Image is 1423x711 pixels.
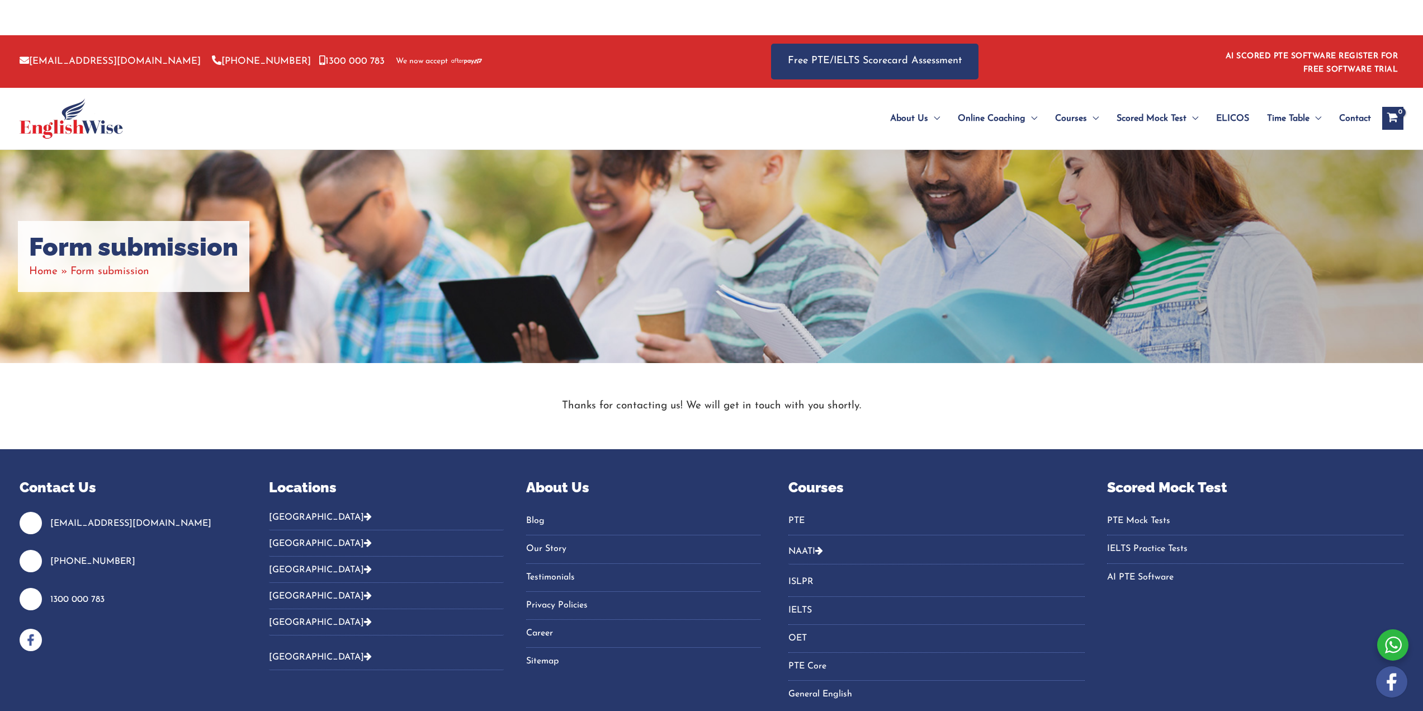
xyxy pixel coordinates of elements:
[788,657,1085,676] a: PTE Core
[788,538,1085,564] button: NAATI
[526,596,761,615] a: Privacy Policies
[526,568,761,587] a: Testimonials
[1055,99,1087,138] span: Courses
[269,477,504,498] p: Locations
[50,519,211,528] a: [EMAIL_ADDRESS][DOMAIN_NAME]
[1267,99,1309,138] span: Time Table
[788,573,1085,704] nav: Menu
[1107,568,1403,587] a: AI PTE Software
[526,540,761,558] a: Our Story
[319,56,385,66] a: 1300 000 783
[526,512,761,671] nav: Menu
[20,56,201,66] a: [EMAIL_ADDRESS][DOMAIN_NAME]
[20,629,42,651] img: facebook-blue-icons.png
[1107,512,1403,530] a: PTE Mock Tests
[1216,99,1249,138] span: ELICOS
[70,266,149,277] span: Form submission
[526,477,761,498] p: About Us
[1087,99,1099,138] span: Menu Toggle
[269,653,372,662] a: [GEOGRAPHIC_DATA]
[1309,99,1321,138] span: Menu Toggle
[890,99,928,138] span: About Us
[1219,43,1403,79] aside: Header Widget 1
[385,397,1039,415] p: Thanks for contacting us! We will get in touch with you shortly.
[788,512,1085,530] a: PTE
[1226,52,1398,74] a: AI SCORED PTE SOFTWARE REGISTER FOR FREE SOFTWARE TRIAL
[526,652,761,671] a: Sitemap
[526,512,761,530] a: Blog
[269,512,504,530] button: [GEOGRAPHIC_DATA]
[451,58,482,64] img: Afterpay-Logo
[788,685,1085,704] a: General English
[1258,99,1330,138] a: Time TableMenu Toggle
[863,99,1371,138] nav: Site Navigation: Main Menu
[269,530,504,557] button: [GEOGRAPHIC_DATA]
[928,99,940,138] span: Menu Toggle
[1108,99,1207,138] a: Scored Mock TestMenu Toggle
[788,629,1085,648] a: OET
[949,99,1046,138] a: Online CoachingMenu Toggle
[269,477,504,679] aside: Footer Widget 2
[20,98,123,139] img: cropped-ew-logo
[29,266,58,277] a: Home
[788,573,1085,591] a: ISLPR
[1107,512,1403,587] nav: Menu
[1107,540,1403,558] a: IELTS Practice Tests
[269,609,504,635] button: [GEOGRAPHIC_DATA]
[1186,99,1198,138] span: Menu Toggle
[1382,107,1403,129] a: View Shopping Cart, empty
[50,595,105,604] a: 1300 000 783
[1376,666,1407,698] img: white-facebook.png
[50,557,135,566] a: [PHONE_NUMBER]
[1046,99,1108,138] a: CoursesMenu Toggle
[1117,99,1186,138] span: Scored Mock Test
[20,477,241,651] aside: Footer Widget 1
[788,512,1085,535] nav: Menu
[269,557,504,583] button: [GEOGRAPHIC_DATA]
[29,262,238,281] nav: Breadcrumbs
[958,99,1025,138] span: Online Coaching
[1330,99,1371,138] a: Contact
[1339,99,1371,138] span: Contact
[269,583,504,609] button: [GEOGRAPHIC_DATA]
[269,618,372,627] a: [GEOGRAPHIC_DATA]
[788,547,815,556] a: NAATI
[29,232,238,262] h1: Form submission
[1207,99,1258,138] a: ELICOS
[212,56,311,66] a: [PHONE_NUMBER]
[1025,99,1037,138] span: Menu Toggle
[881,99,949,138] a: About UsMenu Toggle
[771,44,978,79] a: Free PTE/IELTS Scorecard Assessment
[526,477,761,685] aside: Footer Widget 3
[526,624,761,643] a: Career
[20,477,241,498] p: Contact Us
[788,601,1085,620] a: IELTS
[396,56,448,67] span: We now accept
[269,644,504,670] button: [GEOGRAPHIC_DATA]
[788,477,1085,498] p: Courses
[1107,477,1403,498] p: Scored Mock Test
